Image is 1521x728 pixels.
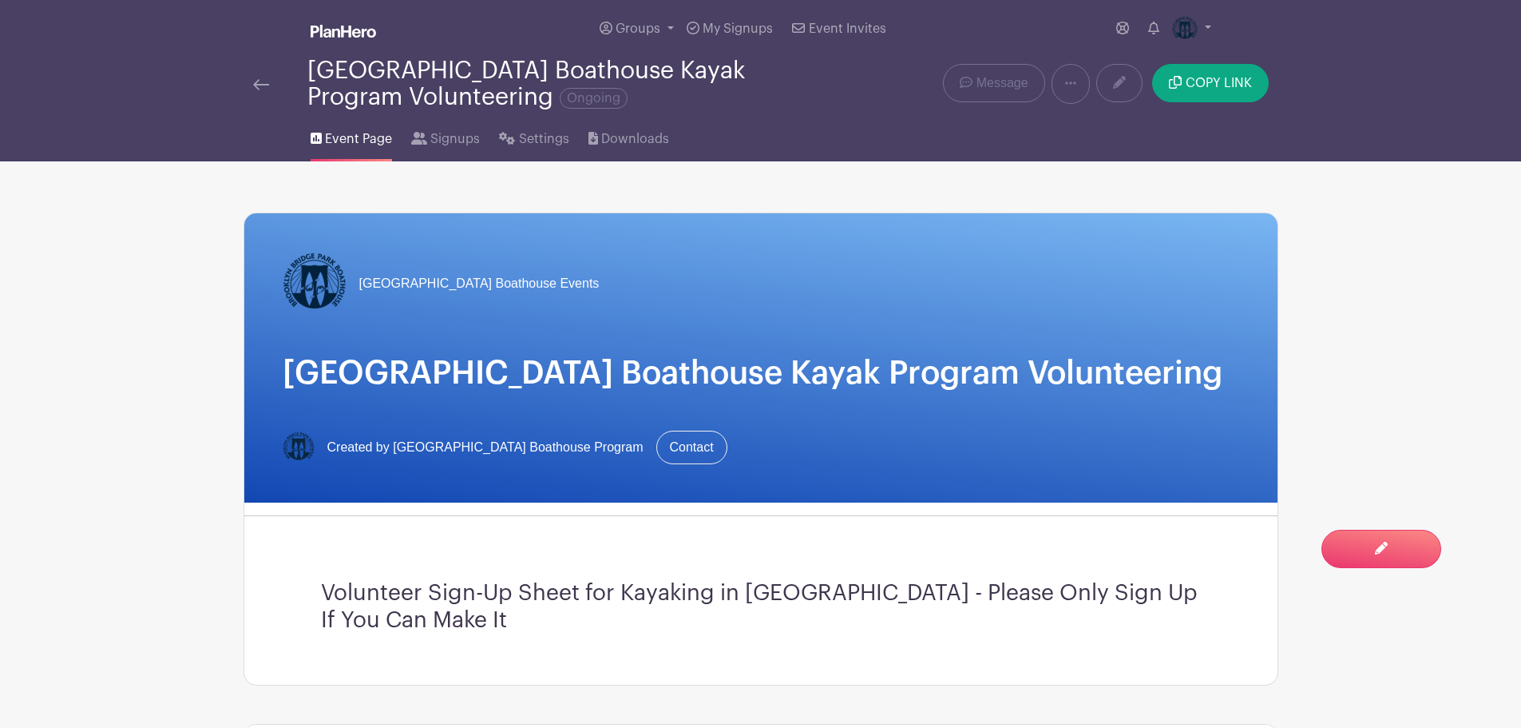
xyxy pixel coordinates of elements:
[943,64,1044,102] a: Message
[359,274,600,293] span: [GEOGRAPHIC_DATA] Boathouse Events
[616,22,660,35] span: Groups
[1186,77,1252,90] span: COPY LINK
[283,252,347,316] img: Logo-Title.png
[253,79,269,90] img: back-arrow-29a5d9b10d5bd6ae65dc969a981735edf675c4d7a1fe02e03b50dbd4ba3cdb55.svg
[283,432,315,463] img: Logo-Title.png
[307,58,825,110] div: [GEOGRAPHIC_DATA] Boathouse Kayak Program Volunteering
[656,431,727,464] a: Contact
[703,22,773,35] span: My Signups
[430,129,480,149] span: Signups
[601,129,669,149] span: Downloads
[519,129,569,149] span: Settings
[311,25,376,38] img: logo_white-6c42ec7e38ccf1d336a20a19083b03d10ae64f83f12c07503d8b9e83406b4c7d.svg
[325,129,392,149] span: Event Page
[411,110,480,161] a: Signups
[1152,64,1268,102] button: COPY LINK
[283,354,1239,392] h1: [GEOGRAPHIC_DATA] Boathouse Kayak Program Volunteering
[809,22,886,35] span: Event Invites
[499,110,568,161] a: Settings
[588,110,669,161] a: Downloads
[327,438,644,457] span: Created by [GEOGRAPHIC_DATA] Boathouse Program
[976,74,1028,93] span: Message
[1172,16,1198,42] img: Logo-Title.png
[311,110,392,161] a: Event Page
[560,88,628,109] span: Ongoing
[321,580,1201,634] h3: Volunteer Sign-Up Sheet for Kayaking in [GEOGRAPHIC_DATA] - Please Only Sign Up If You Can Make It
